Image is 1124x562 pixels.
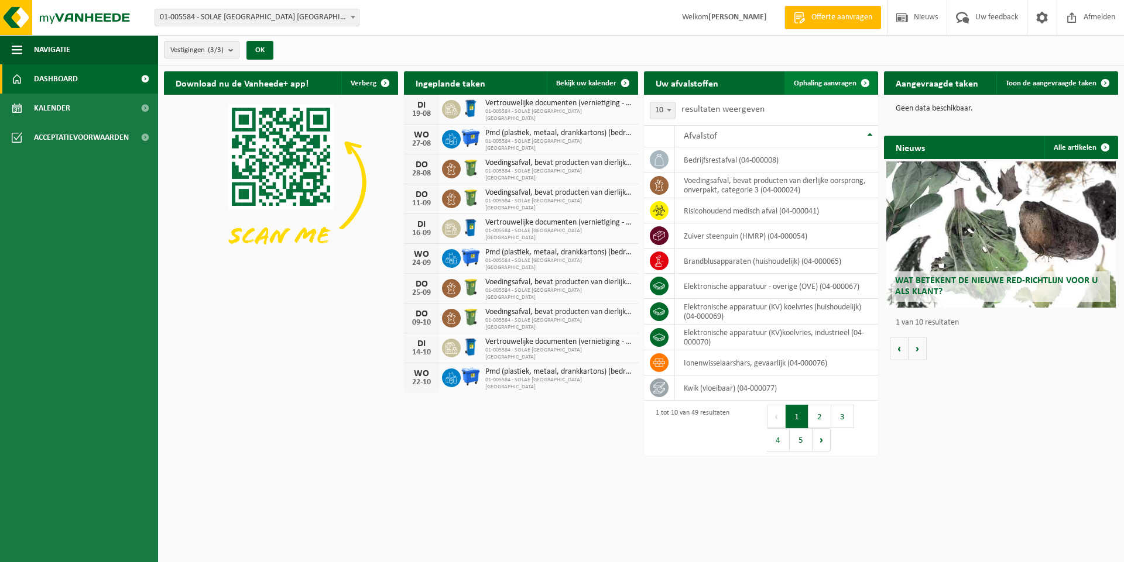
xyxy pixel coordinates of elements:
span: Offerte aanvragen [808,12,875,23]
button: 2 [808,405,831,428]
count: (3/3) [208,46,224,54]
button: Volgende [909,337,927,360]
a: Ophaling aanvragen [784,71,877,95]
img: WB-0240-HPE-BE-09 [461,337,481,357]
span: Pmd (plastiek, metaal, drankkartons) (bedrijven) [485,248,632,257]
div: WO [410,369,433,378]
button: Vorige [890,337,909,360]
span: 01-005584 - SOLAE [GEOGRAPHIC_DATA] [GEOGRAPHIC_DATA] [485,287,632,301]
img: Download de VHEPlus App [164,95,398,270]
td: voedingsafval, bevat producten van dierlijke oorsprong, onverpakt, categorie 3 (04-000024) [675,173,878,198]
div: DO [410,309,433,319]
span: Vertrouwelijke documenten (vernietiging - recyclage) [485,218,632,227]
div: DI [410,101,433,110]
span: Vestigingen [170,42,224,59]
span: 01-005584 - SOLAE [GEOGRAPHIC_DATA] [GEOGRAPHIC_DATA] [485,168,632,182]
label: resultaten weergeven [681,105,765,114]
div: 24-09 [410,259,433,267]
div: 28-08 [410,170,433,178]
div: DI [410,339,433,349]
td: brandblusapparaten (huishoudelijk) (04-000065) [675,249,878,274]
div: 09-10 [410,319,433,327]
h2: Nieuws [884,136,937,158]
button: 3 [831,405,854,428]
img: WB-1100-HPE-BE-01 [461,128,481,148]
span: 01-005584 - SOLAE BELGIUM NV - IEPER [155,9,359,26]
span: 01-005584 - SOLAE [GEOGRAPHIC_DATA] [GEOGRAPHIC_DATA] [485,138,632,152]
span: 01-005584 - SOLAE [GEOGRAPHIC_DATA] [GEOGRAPHIC_DATA] [485,317,632,331]
div: 11-09 [410,199,433,208]
div: 22-10 [410,378,433,387]
span: 10 [650,102,675,119]
td: ionenwisselaarshars, gevaarlijk (04-000076) [675,350,878,375]
button: 1 [786,405,808,428]
td: kwik (vloeibaar) (04-000077) [675,375,878,401]
span: Acceptatievoorwaarden [34,123,129,152]
div: 14-10 [410,349,433,357]
td: elektronische apparatuur (KV)koelvries, industrieel (04-000070) [675,325,878,350]
button: Previous [767,405,786,428]
span: 01-005584 - SOLAE [GEOGRAPHIC_DATA] [GEOGRAPHIC_DATA] [485,227,632,242]
td: elektronische apparatuur - overige (OVE) (04-000067) [675,274,878,299]
span: Toon de aangevraagde taken [1006,80,1096,87]
img: WB-0240-HPE-GN-50 [461,158,481,178]
a: Offerte aanvragen [784,6,881,29]
div: WO [410,250,433,259]
div: DO [410,190,433,199]
button: 5 [790,428,813,451]
button: Vestigingen(3/3) [164,41,239,58]
h2: Ingeplande taken [404,71,497,94]
img: WB-0240-HPE-GN-50 [461,277,481,297]
p: 1 van 10 resultaten [896,319,1112,327]
td: zuiver steenpuin (HMRP) (04-000054) [675,223,878,249]
span: Afvalstof [684,132,717,141]
button: Next [813,428,831,451]
span: Voedingsafval, bevat producten van dierlijke oorsprong, onverpakt, categorie 3 [485,308,632,317]
span: Verberg [351,80,376,87]
img: WB-0240-HPE-GN-50 [461,188,481,208]
span: Vertrouwelijke documenten (vernietiging - recyclage) [485,99,632,108]
span: Navigatie [34,35,70,64]
div: 27-08 [410,140,433,148]
button: 4 [767,428,790,451]
span: Pmd (plastiek, metaal, drankkartons) (bedrijven) [485,367,632,377]
div: DI [410,220,433,229]
div: 25-09 [410,289,433,297]
p: Geen data beschikbaar. [896,105,1106,113]
span: 01-005584 - SOLAE [GEOGRAPHIC_DATA] [GEOGRAPHIC_DATA] [485,108,632,122]
a: Alle artikelen [1044,136,1117,159]
span: 01-005584 - SOLAE [GEOGRAPHIC_DATA] [GEOGRAPHIC_DATA] [485,377,632,391]
td: bedrijfsrestafval (04-000008) [675,147,878,173]
a: Bekijk uw kalender [547,71,637,95]
div: 16-09 [410,229,433,237]
img: WB-1100-HPE-BE-01 [461,247,481,267]
img: WB-0240-HPE-GN-50 [461,307,481,327]
a: Wat betekent de nieuwe RED-richtlijn voor u als klant? [886,161,1116,308]
span: 01-005584 - SOLAE [GEOGRAPHIC_DATA] [GEOGRAPHIC_DATA] [485,347,632,361]
a: Toon de aangevraagde taken [996,71,1117,95]
img: WB-0240-HPE-BE-09 [461,98,481,118]
span: Vertrouwelijke documenten (vernietiging - recyclage) [485,337,632,347]
button: OK [246,41,273,60]
td: risicohoudend medisch afval (04-000041) [675,198,878,223]
div: 1 tot 10 van 49 resultaten [650,404,729,453]
div: DO [410,280,433,289]
span: Wat betekent de nieuwe RED-richtlijn voor u als klant? [895,276,1098,296]
h2: Uw afvalstoffen [644,71,730,94]
div: 19-08 [410,110,433,118]
div: WO [410,130,433,140]
span: Bekijk uw kalender [556,80,616,87]
div: DO [410,160,433,170]
span: 01-005584 - SOLAE [GEOGRAPHIC_DATA] [GEOGRAPHIC_DATA] [485,198,632,212]
h2: Aangevraagde taken [884,71,990,94]
td: elektronische apparatuur (KV) koelvries (huishoudelijk) (04-000069) [675,299,878,325]
span: Kalender [34,94,70,123]
span: Voedingsafval, bevat producten van dierlijke oorsprong, onverpakt, categorie 3 [485,278,632,287]
span: Voedingsafval, bevat producten van dierlijke oorsprong, onverpakt, categorie 3 [485,158,632,168]
img: WB-0240-HPE-BE-09 [461,218,481,237]
img: WB-1100-HPE-BE-01 [461,367,481,387]
button: Verberg [341,71,397,95]
span: Voedingsafval, bevat producten van dierlijke oorsprong, onverpakt, categorie 3 [485,188,632,198]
